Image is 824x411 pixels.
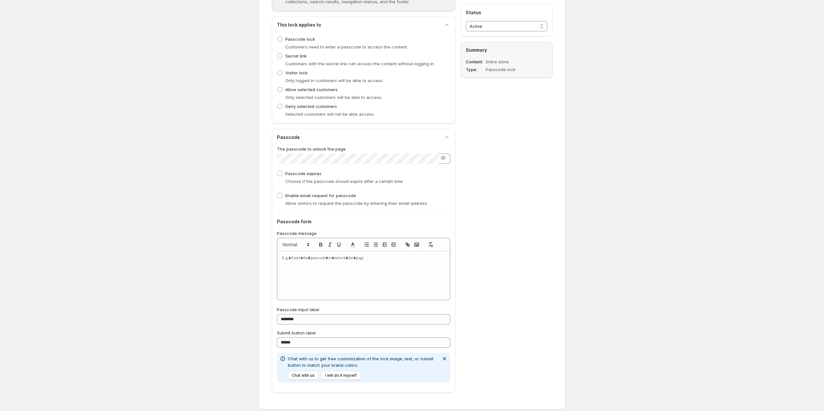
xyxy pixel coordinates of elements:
span: Enable email request for passcode [285,193,356,198]
span: Chat with us [292,373,315,378]
span: Passcode lock [285,37,315,42]
h2: Passcode form [277,218,450,225]
span: Passcode expires [285,171,321,176]
span: Deny selected customers [285,104,337,109]
span: The passcode to unlock the page [277,146,346,152]
span: Only selected customers will be able to access. [285,95,382,100]
span: Passcode input label [277,307,319,312]
h2: This lock applies to [277,22,321,28]
span: Secret link [285,53,307,58]
h2: Passcode [277,134,300,141]
span: Allow visitors to request the passcode by entering their email address [285,201,427,206]
p: Passcode message [277,230,450,237]
span: Selected customers will not be able access. [285,111,375,117]
span: Chat with us to get free customization of the lock image, text, or submit button to match your br... [288,356,433,368]
span: Visitor lock [285,70,308,75]
dd: Passcode lock [486,66,531,73]
dd: Entire store [486,58,531,65]
h2: Summary [466,47,547,53]
dt: Type : [466,66,484,73]
span: Allow selected customers [285,87,338,92]
button: I will do it myself [321,371,361,380]
button: Dismiss notification [440,354,449,363]
span: Customers with the secret link can access the content without logging in. [285,61,435,66]
button: Chat with us [288,371,319,380]
dt: Content : [466,58,484,65]
span: I will do it myself [325,373,357,378]
span: Submit button label [277,330,316,335]
span: Choose if the passcode should expire after a certain time [285,179,403,184]
span: Only logged in customers will be able to access. [285,78,383,83]
h2: Status [466,9,547,16]
span: Customers need to enter a passcode to access the content. [285,44,408,49]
